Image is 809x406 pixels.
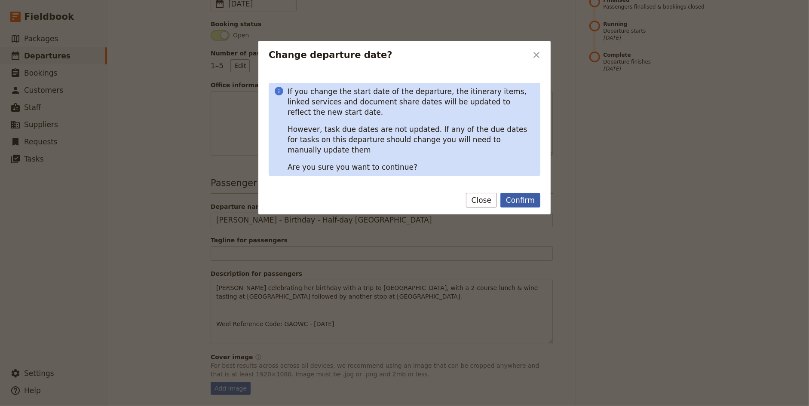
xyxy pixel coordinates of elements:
[288,162,535,172] p: Are you sure you want to continue?
[269,49,527,61] h2: Change departure date?
[288,124,535,155] p: However, task due dates are not updated. If any of the due dates for tasks on this departure shou...
[466,193,497,208] button: Close
[529,48,544,62] button: Close dialog
[500,193,540,208] button: Confirm
[288,86,535,117] p: If you change the start date of the departure, the itinerary items, linked services and document ...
